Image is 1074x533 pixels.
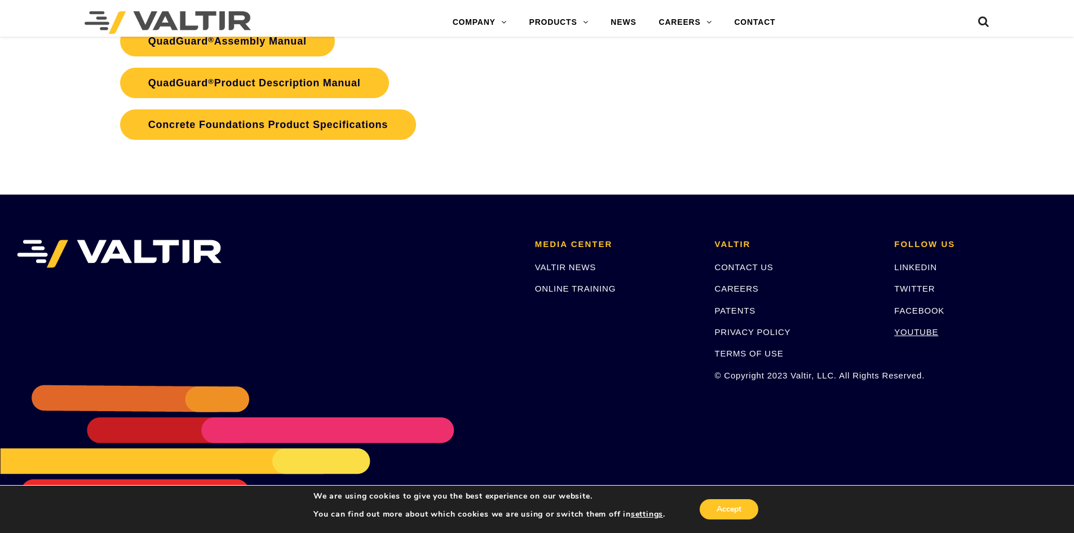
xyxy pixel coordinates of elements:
[535,284,616,293] a: ONLINE TRAINING
[715,327,791,337] a: PRIVACY POLICY
[518,11,600,34] a: PRODUCTS
[313,509,665,519] p: You can find out more about which cookies we are using or switch them off in .
[894,262,937,272] a: LINKEDIN
[715,284,759,293] a: CAREERS
[648,11,723,34] a: CAREERS
[17,240,222,268] img: VALTIR
[599,11,647,34] a: NEWS
[535,262,596,272] a: VALTIR NEWS
[715,262,774,272] a: CONTACT US
[85,11,251,34] img: Valtir
[700,499,758,519] button: Accept
[120,26,335,56] a: QuadGuard®Assembly Manual
[894,327,938,337] a: YOUTUBE
[313,491,665,501] p: We are using cookies to give you the best experience on our website.
[208,36,214,44] sup: ®
[715,369,878,382] p: © Copyright 2023 Valtir, LLC. All Rights Reserved.
[120,68,389,98] a: QuadGuard®Product Description Manual
[723,11,786,34] a: CONTACT
[441,11,518,34] a: COMPANY
[715,306,756,315] a: PATENTS
[894,240,1057,249] h2: FOLLOW US
[715,240,878,249] h2: VALTIR
[208,77,214,86] sup: ®
[894,306,944,315] a: FACEBOOK
[715,349,784,358] a: TERMS OF USE
[894,284,935,293] a: TWITTER
[120,109,416,140] a: Concrete Foundations Product Specifications
[631,509,663,519] button: settings
[535,240,698,249] h2: MEDIA CENTER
